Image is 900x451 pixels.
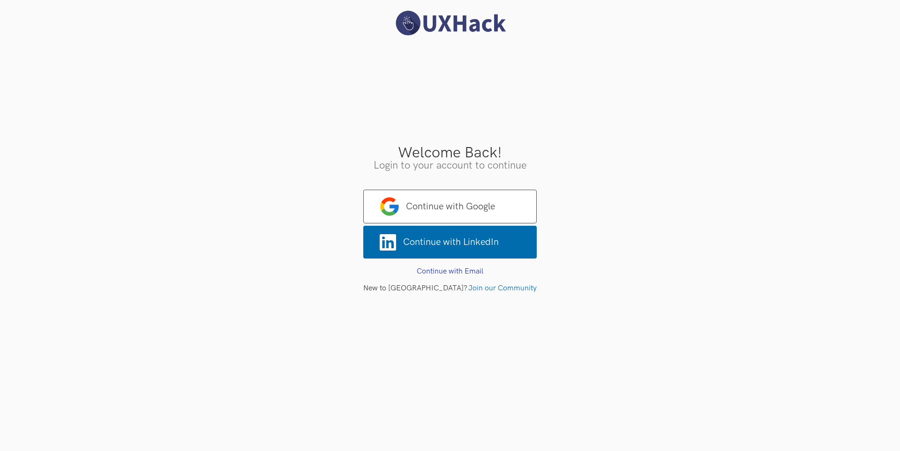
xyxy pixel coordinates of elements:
a: Continue with LinkedIn [363,226,537,259]
img: UXHack logo [391,9,509,37]
a: Continue with Google [363,190,537,223]
a: Join our Community [468,284,537,293]
img: google-logo.png [380,197,399,216]
span: New to [GEOGRAPHIC_DATA]? [363,284,467,293]
h3: Login to your account to continue [7,161,893,171]
h3: Welcome Back! [7,146,893,161]
a: Continue with Email [417,267,483,276]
